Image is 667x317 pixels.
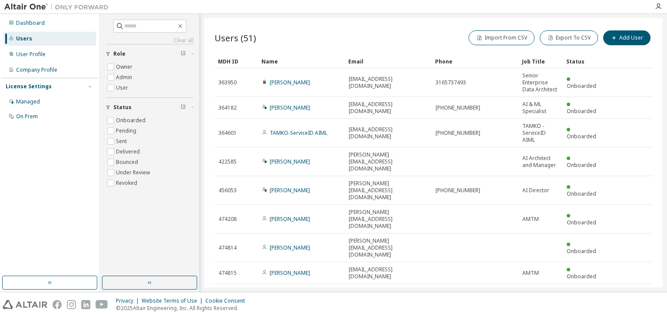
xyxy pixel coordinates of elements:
div: Privacy [116,297,142,304]
a: [PERSON_NAME] [270,244,310,251]
div: Users [16,35,32,42]
span: [EMAIL_ADDRESS][DOMAIN_NAME] [349,76,428,90]
span: AI Architect and Manager [522,155,559,169]
span: Onboarded [567,161,596,169]
span: 474208 [218,216,237,223]
img: altair_logo.svg [3,300,47,309]
label: Sent [116,136,129,147]
div: Name [261,54,341,68]
a: [PERSON_NAME] [270,79,310,86]
span: [EMAIL_ADDRESS][DOMAIN_NAME] [349,126,428,140]
p: © 2025 Altair Engineering, Inc. All Rights Reserved. [116,304,250,312]
img: facebook.svg [53,300,62,309]
span: [PHONE_NUMBER] [436,130,480,137]
span: AI Director [522,187,549,194]
div: Company Profile [16,67,57,73]
span: Clear filter [181,50,186,57]
a: [PERSON_NAME] [270,269,310,277]
span: Clear filter [181,104,186,111]
span: [EMAIL_ADDRESS][DOMAIN_NAME] [349,101,428,115]
label: Delivered [116,147,142,157]
span: [PHONE_NUMBER] [436,187,480,194]
span: Onboarded [567,273,596,280]
a: Clear all [106,37,194,44]
label: Under Review [116,167,152,178]
span: Role [113,50,125,57]
span: 422585 [218,158,237,165]
span: Onboarded [567,190,596,197]
div: Status [566,54,603,68]
span: 3165737493 [436,79,466,86]
span: AMTM [522,216,539,223]
span: 364182 [218,104,237,111]
span: Onboarded [567,247,596,255]
div: Job Title [522,54,559,68]
button: Role [106,44,194,63]
a: [PERSON_NAME] [270,187,310,194]
div: Phone [435,54,515,68]
span: Onboarded [567,133,596,140]
img: instagram.svg [67,300,76,309]
span: Onboarded [567,82,596,90]
span: [PHONE_NUMBER] [436,104,480,111]
span: Onboarded [567,219,596,226]
a: [PERSON_NAME] [270,215,310,223]
img: Altair One [4,3,113,11]
label: Bounced [116,157,140,167]
span: 474815 [218,270,237,277]
div: Website Terms of Use [142,297,205,304]
a: [PERSON_NAME] [270,104,310,111]
button: Add User [603,30,650,45]
label: User [116,83,130,93]
label: Onboarded [116,115,147,126]
button: Status [106,98,194,117]
span: [PERSON_NAME][EMAIL_ADDRESS][DOMAIN_NAME] [349,209,428,230]
span: TAMKO - ServiceID AIML [522,123,559,143]
label: Owner [116,62,134,72]
label: Pending [116,126,138,136]
span: [EMAIL_ADDRESS][DOMAIN_NAME] [349,266,428,280]
img: youtube.svg [96,300,108,309]
span: Status [113,104,132,111]
span: [PERSON_NAME][EMAIL_ADDRESS][DOMAIN_NAME] [349,237,428,258]
span: 456053 [218,187,237,194]
span: AMTM [522,270,539,277]
a: TAMKO-ServiceID AIML [270,129,327,137]
span: Users (51) [215,32,256,44]
div: Managed [16,98,40,105]
span: 363950 [218,79,237,86]
span: Senior Enterprise Data Architect [522,72,559,93]
span: [PERSON_NAME][EMAIL_ADDRESS][DOMAIN_NAME] [349,180,428,201]
div: License Settings [6,83,52,90]
a: [PERSON_NAME] [270,158,310,165]
img: linkedin.svg [81,300,90,309]
div: On Prem [16,113,38,120]
div: MDH ID [218,54,254,68]
button: Export To CSV [540,30,598,45]
button: Import From CSV [469,30,535,45]
div: User Profile [16,51,46,58]
span: 474814 [218,244,237,251]
label: Revoked [116,178,139,188]
span: Onboarded [567,107,596,115]
span: [PERSON_NAME][EMAIL_ADDRESS][DOMAIN_NAME] [349,151,428,172]
span: 364601 [218,130,237,137]
div: Email [348,54,428,68]
span: AI & ML Specialist [522,101,559,115]
label: Admin [116,72,134,83]
div: Dashboard [16,20,45,27]
div: Cookie Consent [205,297,250,304]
